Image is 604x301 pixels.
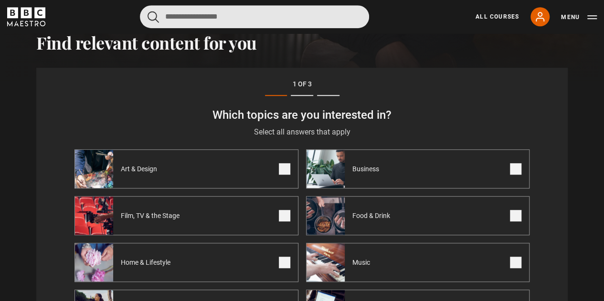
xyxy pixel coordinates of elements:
h2: Find relevant content for you [36,32,568,52]
svg: BBC Maestro [7,7,45,26]
button: Toggle navigation [561,12,597,22]
span: Food & Drink [345,211,402,220]
p: Select all answers that apply [74,126,530,138]
h3: Which topics are you interested in? [74,107,530,123]
span: Art & Design [113,164,169,174]
span: Home & Lifestyle [113,258,182,267]
span: Business [345,164,391,174]
span: Music [345,258,381,267]
span: Film, TV & the Stage [113,211,191,220]
a: All Courses [476,12,519,21]
input: Search [140,5,369,28]
p: 1 of 3 [74,79,530,89]
button: Submit the search query [148,11,159,23]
